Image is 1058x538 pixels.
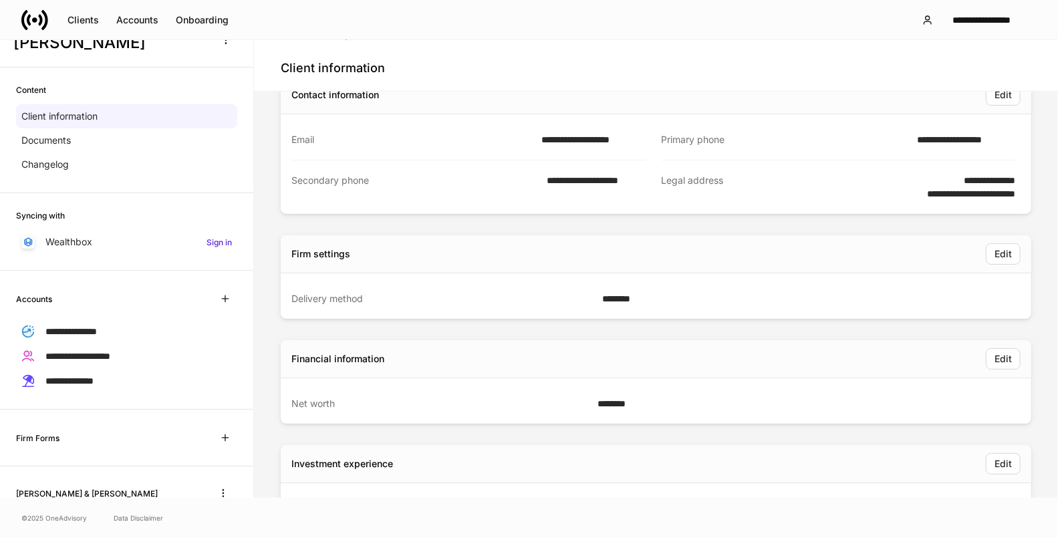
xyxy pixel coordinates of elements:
button: Accounts [108,9,167,31]
div: Onboarding [176,15,229,25]
button: Edit [986,243,1021,265]
div: Delivery method [291,292,595,305]
a: Client information [16,104,237,128]
div: Financial information [291,352,384,366]
h6: [PERSON_NAME] & [PERSON_NAME] [16,487,158,500]
h6: Sign in [207,236,232,249]
div: Accounts [116,15,158,25]
div: Legal address [662,174,881,200]
h4: Client information [281,60,385,76]
span: © 2025 OneAdvisory [21,513,87,523]
div: Edit [995,249,1012,259]
button: Edit [986,84,1021,106]
p: Changelog [21,158,69,171]
h6: Content [16,84,46,96]
a: WealthboxSign in [16,230,237,254]
h6: Firm Forms [16,432,59,444]
div: Contact information [291,88,379,102]
div: Email [291,133,533,146]
div: Investment experience [291,457,393,470]
div: Secondary phone [291,174,539,200]
div: Firm settings [291,247,350,261]
div: Edit [995,354,1012,364]
div: Edit [995,459,1012,468]
div: Primary phone [662,133,910,146]
h3: [PERSON_NAME] [13,32,207,53]
h6: Accounts [16,293,52,305]
button: Edit [986,453,1021,475]
div: Edit [995,90,1012,100]
div: Clients [68,15,99,25]
p: Documents [21,134,71,147]
button: Onboarding [167,9,237,31]
a: Data Disclaimer [114,513,163,523]
button: Edit [986,348,1021,370]
p: Client information [21,110,98,123]
button: Clients [59,9,108,31]
a: Documents [16,128,237,152]
a: Changelog [16,152,237,176]
div: Net worth [291,397,589,410]
h6: Syncing with [16,209,65,222]
p: Wealthbox [45,235,92,249]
